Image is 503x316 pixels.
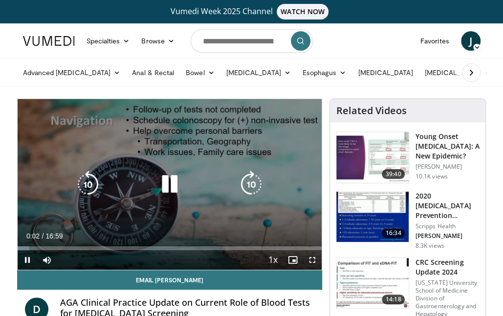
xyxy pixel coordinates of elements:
[352,63,418,82] a: [MEDICAL_DATA]
[336,258,409,309] img: 91500494-a7c6-4302-a3df-6280f031e251.150x105_q85_crop-smart_upscale.jpg
[18,99,322,270] video-js: Video Player
[336,105,406,117] h4: Related Videos
[415,132,480,161] h3: Young Onset [MEDICAL_DATA]: A New Epidemic?
[302,250,322,270] button: Fullscreen
[297,63,352,82] a: Esophagus
[135,31,180,51] a: Browse
[382,169,405,179] span: 39:40
[126,63,180,82] a: Anal & Rectal
[191,29,313,53] input: Search topics, interventions
[17,4,486,20] a: Vumedi Week 2025 ChannelWATCH NOW
[336,132,480,183] a: 39:40 Young Onset [MEDICAL_DATA]: A New Epidemic? [PERSON_NAME] 10.1K views
[415,173,447,180] p: 10.1K views
[336,191,480,250] a: 16:34 2020 [MEDICAL_DATA] Prevention Guidelines: What Are the Task Force Rec… Scripps Health [PER...
[415,222,480,230] p: Scripps Health
[336,192,409,242] img: 1ac37fbe-7b52-4c81-8c6c-a0dd688d0102.150x105_q85_crop-smart_upscale.jpg
[415,242,444,250] p: 8.3K views
[18,250,37,270] button: Pause
[81,31,136,51] a: Specialties
[17,63,127,82] a: Advanced [MEDICAL_DATA]
[415,163,480,171] p: [PERSON_NAME]
[283,250,302,270] button: Enable picture-in-picture mode
[382,228,405,238] span: 16:34
[23,36,75,46] img: VuMedi Logo
[263,250,283,270] button: Playback Rate
[415,191,480,220] h3: 2020 [MEDICAL_DATA] Prevention Guidelines: What Are the Task Force Rec…
[461,31,481,51] a: J
[415,257,480,277] h3: CRC Screening Update 2024
[382,295,405,304] span: 14:18
[336,132,409,183] img: b23cd043-23fa-4b3f-b698-90acdd47bf2e.150x105_q85_crop-smart_upscale.jpg
[37,250,57,270] button: Mute
[45,232,63,240] span: 16:59
[17,270,323,290] a: Email [PERSON_NAME]
[415,31,455,51] a: Favorites
[415,232,480,240] p: [PERSON_NAME]
[277,4,328,20] span: WATCH NOW
[418,63,495,82] a: [MEDICAL_DATA]
[220,63,297,82] a: [MEDICAL_DATA]
[18,246,322,250] div: Progress Bar
[26,232,40,240] span: 0:02
[180,63,220,82] a: Bowel
[42,232,44,240] span: /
